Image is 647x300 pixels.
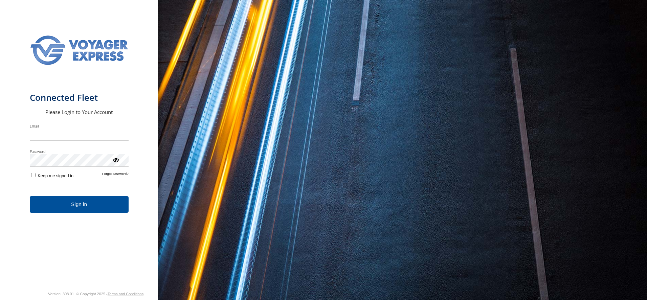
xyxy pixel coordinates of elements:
[20,16,139,290] form: main
[108,292,143,296] a: Terms and Conditions
[102,172,129,178] a: Forgot password?
[38,173,73,178] span: Keep me signed in
[30,196,129,213] button: Sign in
[30,149,129,154] label: Password
[15,291,46,297] a: Visit our Website
[30,123,129,129] label: Email
[112,156,119,163] div: ViewPassword
[48,292,74,296] div: Version: 308.01
[76,292,143,296] div: © Copyright 2025 -
[30,26,129,76] img: Voyager Express Connected Fleet
[30,109,129,115] h2: Please Login to Your Account
[31,173,36,177] input: Keep me signed in
[30,92,129,103] h1: Connected Fleet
